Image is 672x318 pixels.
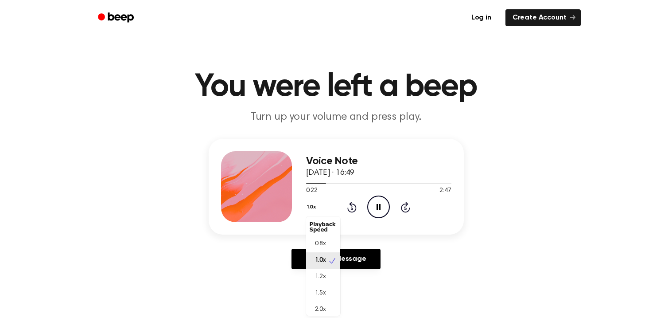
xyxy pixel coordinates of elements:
div: Playback Speed [306,218,340,236]
span: 1.2x [315,272,326,282]
span: 1.0x [315,256,326,265]
span: 2.0x [315,305,326,314]
span: 1.5x [315,289,326,298]
span: 0.8x [315,239,326,249]
div: 1.0x [306,216,340,316]
button: 1.0x [306,200,319,215]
